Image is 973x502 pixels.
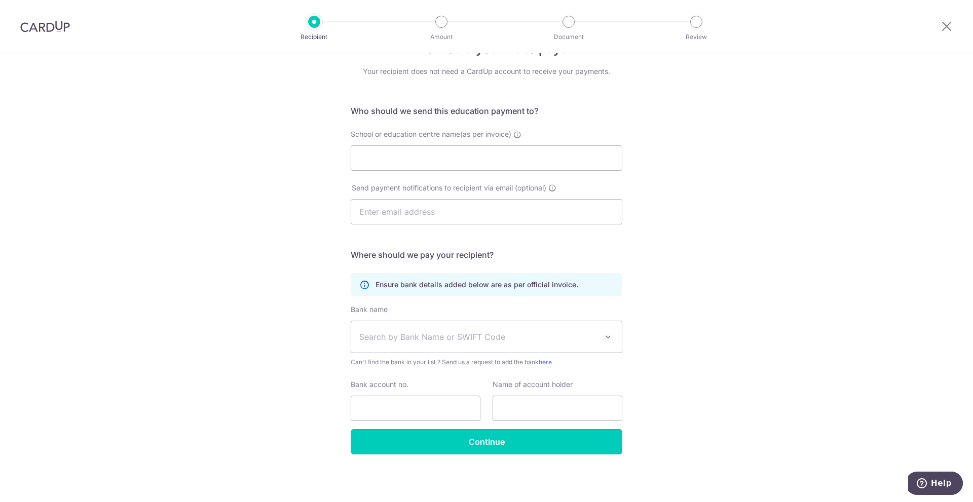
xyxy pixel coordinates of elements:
span: Search by Bank Name or SWIFT Code [359,331,597,343]
label: Bank account no. [351,379,408,390]
input: Continue [351,429,622,454]
div: Your recipient does not need a CardUp account to receive your payments. [351,66,622,76]
a: here [539,358,552,366]
iframe: Opens a widget where you can find more information [908,472,963,497]
span: Help [23,7,44,16]
h5: Who should we send this education payment to? [351,105,622,117]
p: Document [531,32,606,42]
p: Ensure bank details added below are as per official invoice. [376,280,578,290]
p: Recipient [277,32,352,42]
input: Enter email address [351,199,622,224]
span: Can't find the bank in your list ? Send us a request to add the bank [351,357,622,367]
span: Send payment notifications to recipient via email (optional) [352,183,546,193]
h5: Where should we pay your recipient? [351,249,622,261]
label: Bank name [351,304,388,315]
p: Amount [404,32,479,42]
img: CardUp [20,20,70,32]
p: Review [659,32,734,42]
span: School or education centre name(as per invoice) [351,130,511,138]
label: Name of account holder [493,379,573,390]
